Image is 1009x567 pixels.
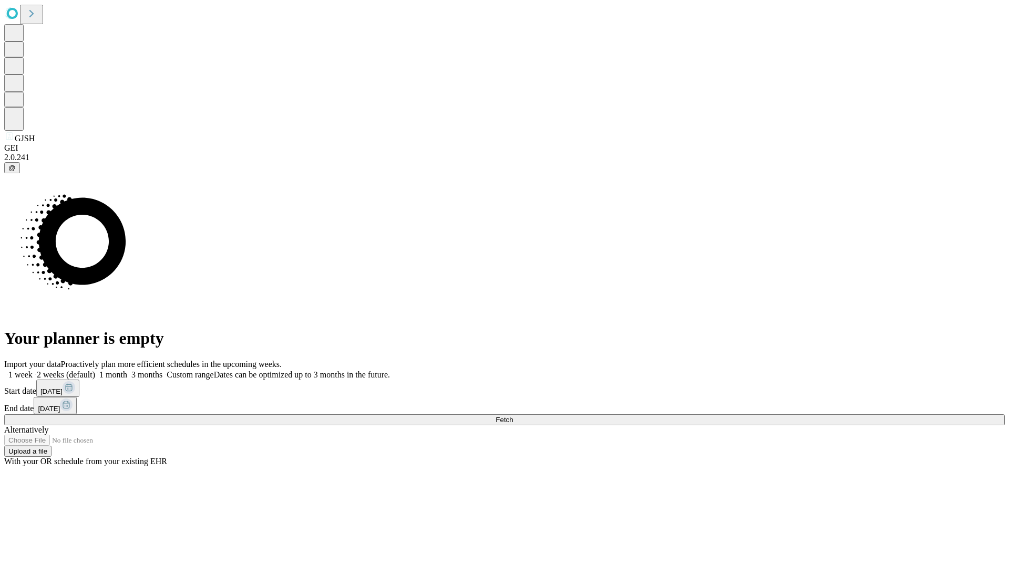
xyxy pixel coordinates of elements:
span: @ [8,164,16,172]
span: Custom range [167,370,213,379]
span: GJSH [15,134,35,143]
span: Dates can be optimized up to 3 months in the future. [214,370,390,379]
button: [DATE] [36,380,79,397]
span: [DATE] [38,405,60,413]
button: @ [4,162,20,173]
div: End date [4,397,1005,414]
span: Alternatively [4,425,48,434]
span: Proactively plan more efficient schedules in the upcoming weeks. [61,360,282,369]
button: Upload a file [4,446,52,457]
div: GEI [4,143,1005,153]
span: 2 weeks (default) [37,370,95,379]
div: Start date [4,380,1005,397]
button: [DATE] [34,397,77,414]
div: 2.0.241 [4,153,1005,162]
span: 3 months [131,370,162,379]
h1: Your planner is empty [4,329,1005,348]
span: [DATE] [40,387,63,395]
span: 1 week [8,370,33,379]
button: Fetch [4,414,1005,425]
span: 1 month [99,370,127,379]
span: With your OR schedule from your existing EHR [4,457,167,466]
span: Import your data [4,360,61,369]
span: Fetch [496,416,513,424]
